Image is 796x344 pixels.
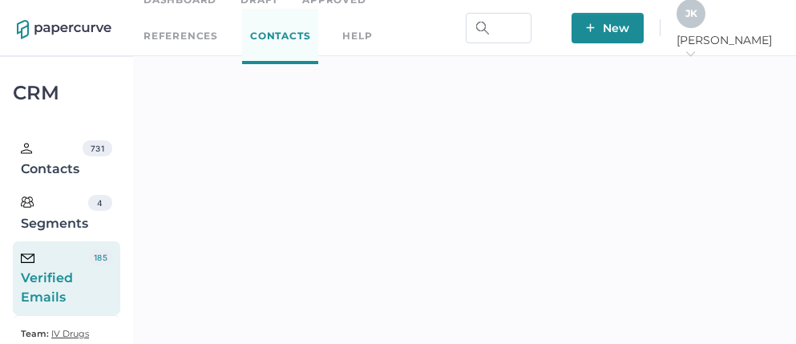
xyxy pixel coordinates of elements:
[51,328,89,339] span: IV Drugs
[342,27,372,45] div: help
[21,253,34,263] img: email-icon-black.c777dcea.svg
[242,9,318,64] a: Contacts
[586,23,595,32] img: plus-white.e19ec114.svg
[21,324,89,343] a: Team: IV Drugs
[13,86,120,100] div: CRM
[88,195,112,211] div: 4
[21,196,34,208] img: segments.b9481e3d.svg
[572,13,644,43] button: New
[21,143,32,154] img: person.20a629c4.svg
[17,20,111,39] img: papercurve-logo-colour.7244d18c.svg
[677,33,779,62] span: [PERSON_NAME]
[21,140,83,179] div: Contacts
[476,22,489,34] img: search.bf03fe8b.svg
[685,7,697,19] span: J K
[21,195,88,233] div: Segments
[143,27,218,45] a: References
[466,13,531,43] input: Search Workspace
[89,249,111,265] div: 185
[21,249,89,307] div: Verified Emails
[83,140,111,156] div: 731
[586,13,629,43] span: New
[685,48,696,59] i: arrow_right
